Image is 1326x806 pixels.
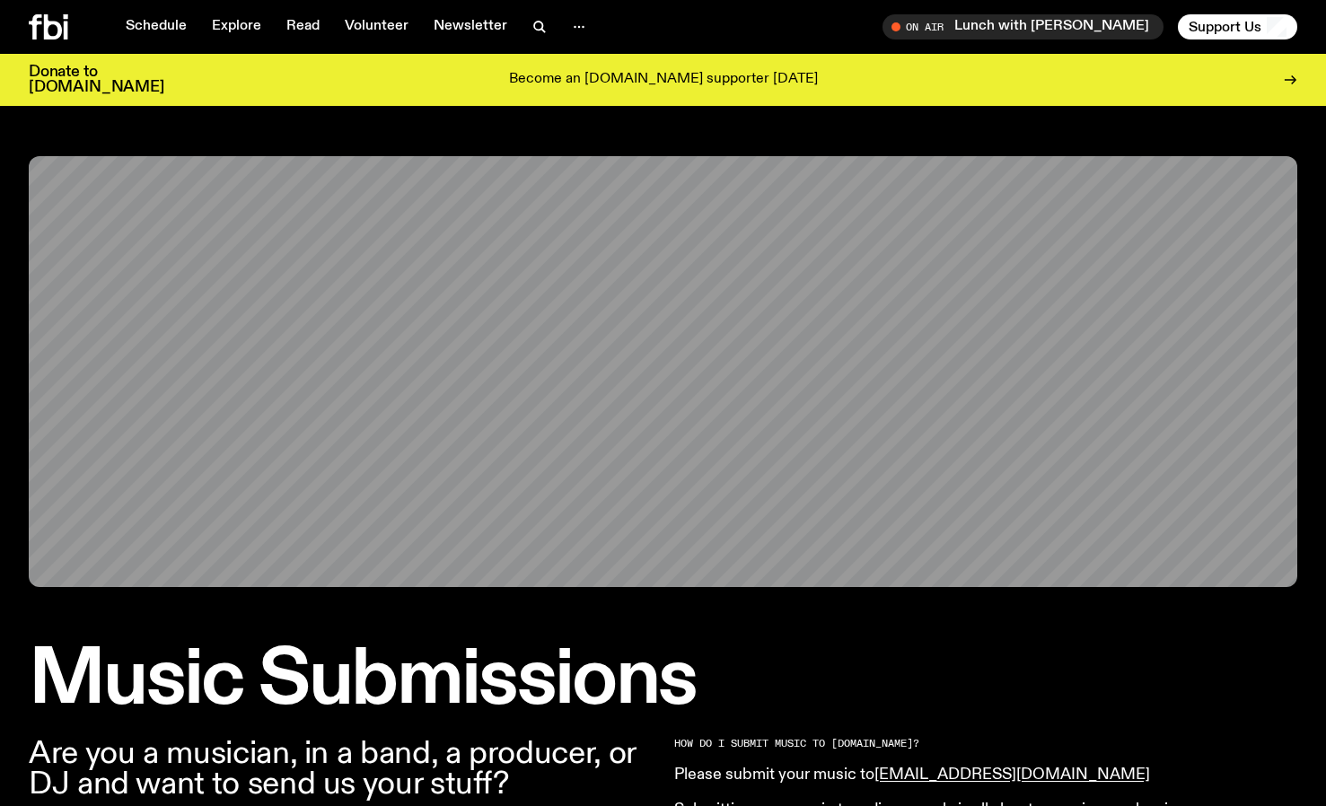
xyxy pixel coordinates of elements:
a: Explore [201,14,272,39]
a: Read [276,14,330,39]
h1: Music Submissions [29,644,1297,717]
h3: Donate to [DOMAIN_NAME] [29,65,164,95]
h2: HOW DO I SUBMIT MUSIC TO [DOMAIN_NAME]? [674,739,1191,749]
a: Newsletter [423,14,518,39]
p: Are you a musician, in a band, a producer, or DJ and want to send us your stuff? [29,739,653,800]
p: Become an [DOMAIN_NAME] supporter [DATE] [509,72,818,88]
button: Support Us [1178,14,1297,39]
p: Please submit your music to [674,766,1191,785]
span: Support Us [1189,19,1261,35]
a: [EMAIL_ADDRESS][DOMAIN_NAME] [874,767,1150,783]
a: Schedule [115,14,198,39]
button: On AirLunch with [PERSON_NAME] [883,14,1164,39]
a: Volunteer [334,14,419,39]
